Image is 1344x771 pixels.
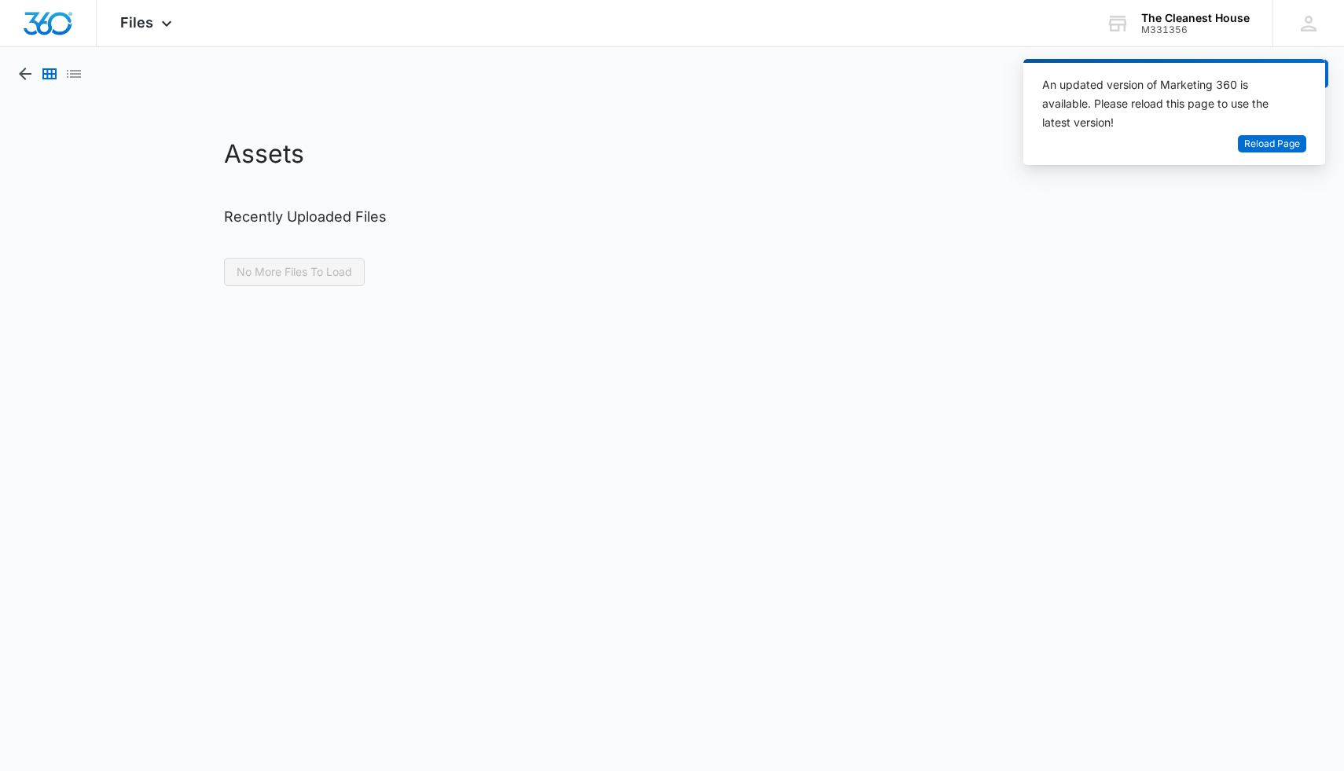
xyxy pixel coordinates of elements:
[120,14,153,31] span: Files
[224,258,365,286] button: No More Files To Load
[1244,137,1300,152] span: Reload Page
[1141,12,1250,24] div: account name
[64,64,83,83] button: List View
[224,135,1120,173] h1: Assets
[224,206,1120,227] h2: Recently Uploaded Files
[1042,75,1287,132] div: An updated version of Marketing 360 is available. Please reload this page to use the latest version!
[40,64,59,83] button: Grid View
[1238,135,1306,153] button: Reload Page
[1141,24,1250,35] div: account id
